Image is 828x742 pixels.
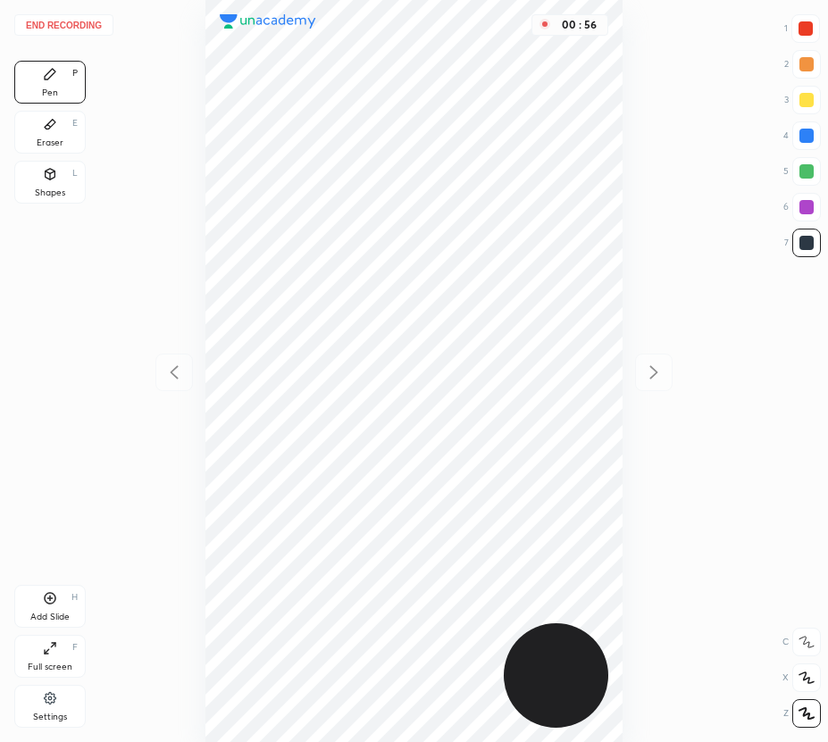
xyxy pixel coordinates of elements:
[72,643,78,652] div: F
[30,613,70,621] div: Add Slide
[783,157,821,186] div: 5
[35,188,65,197] div: Shapes
[28,663,72,671] div: Full screen
[220,14,316,29] img: logo.38c385cc.svg
[33,713,67,721] div: Settings
[72,69,78,78] div: P
[783,193,821,221] div: 6
[784,50,821,79] div: 2
[557,19,600,31] div: 00 : 56
[783,121,821,150] div: 4
[784,229,821,257] div: 7
[42,88,58,97] div: Pen
[782,628,821,656] div: C
[72,119,78,128] div: E
[37,138,63,147] div: Eraser
[784,86,821,114] div: 3
[72,169,78,178] div: L
[71,593,78,602] div: H
[782,663,821,692] div: X
[784,14,820,43] div: 1
[14,14,113,36] button: End recording
[783,699,821,728] div: Z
